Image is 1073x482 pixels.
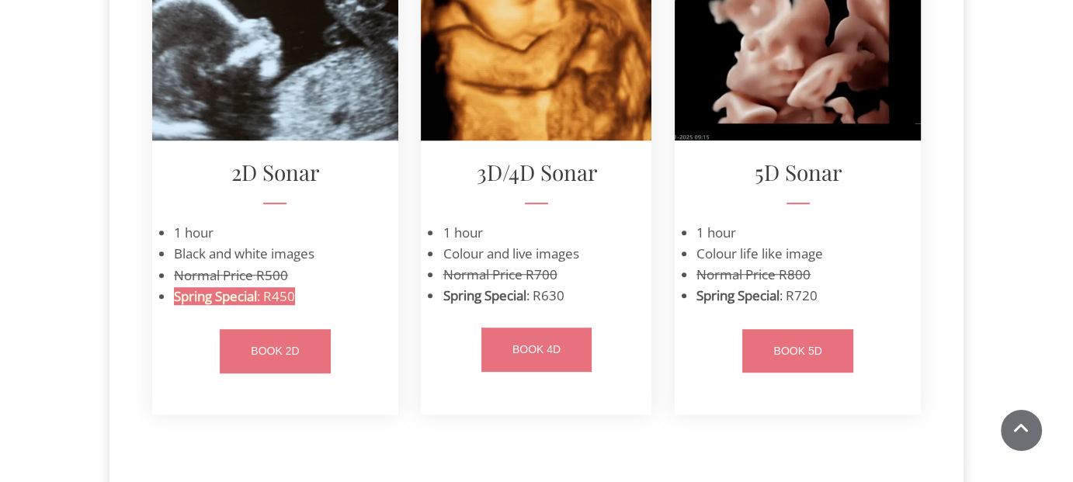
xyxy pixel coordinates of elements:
h3: 3D/4D Sonar [421,161,651,183]
span: Spring Special [696,286,780,304]
li: Colour and live images [443,243,606,264]
a: BOOK 2D [220,329,330,373]
span: Normal Price R700 [443,265,557,283]
span: Normal Price R500 [174,266,288,284]
span: 1 hour [174,224,214,241]
li: : R720 [696,285,871,306]
h3: 2D Sonar [152,161,398,183]
span: Spring Special [174,287,257,305]
span: BOOK 5D [773,345,821,357]
h3: 5D Sonar [675,161,921,183]
li: 1 hour [696,222,871,243]
span: BOOK 2D [251,345,299,357]
span: Spring Special [443,286,526,304]
a: BOOK 4D [481,328,592,372]
li: : R630 [443,285,606,306]
span: Normal Price R800 [696,265,811,283]
span: BOOK 4D [512,343,561,355]
span: Black and white images [174,244,314,262]
a: BOOK 5D [742,329,852,373]
li: Colour life like image [696,243,871,264]
li: 1 hour [443,222,606,243]
span: : R450 [257,287,295,305]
